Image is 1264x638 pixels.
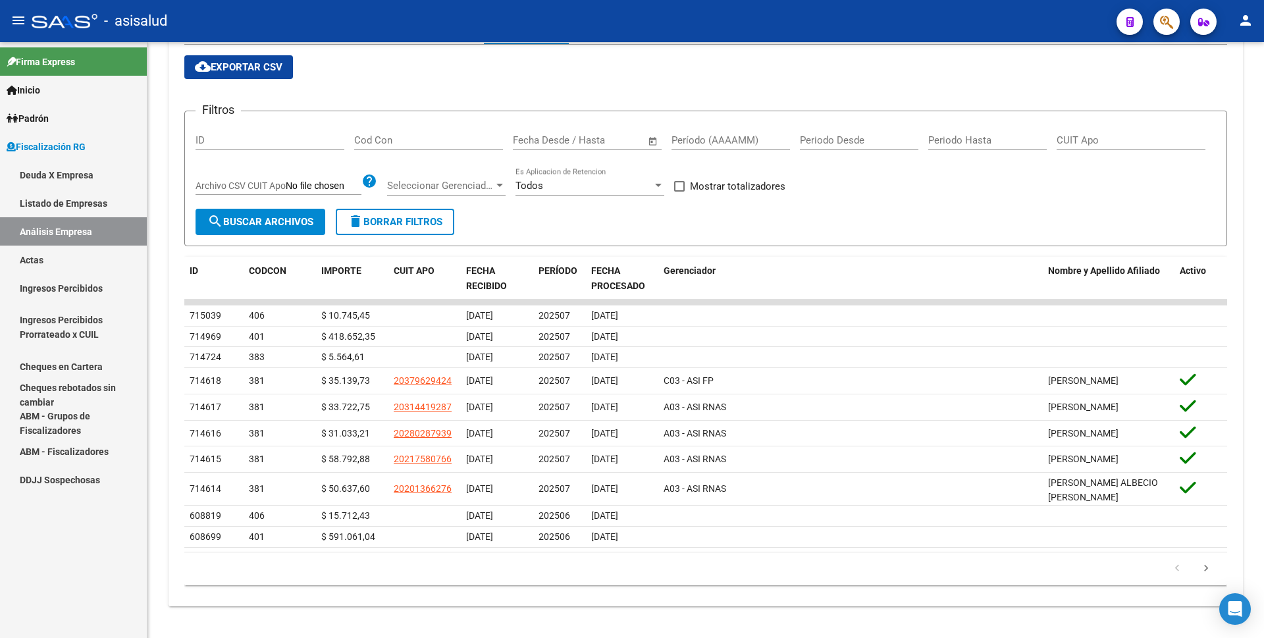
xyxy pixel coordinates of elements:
[336,209,454,235] button: Borrar Filtros
[664,454,726,464] span: A03 - ASI RNAS
[591,331,618,342] span: [DATE]
[316,257,388,300] datatable-header-cell: IMPORTE
[7,83,40,97] span: Inicio
[190,428,221,439] span: 714616
[207,216,313,228] span: Buscar Archivos
[664,375,714,386] span: C03 - ASI FP
[249,352,265,362] span: 383
[578,134,642,146] input: Fecha fin
[184,55,293,79] button: Exportar CSV
[190,352,221,362] span: 714724
[690,178,785,194] span: Mostrar totalizadores
[539,352,570,362] span: 202507
[1194,562,1219,576] a: go to next page
[249,483,265,494] span: 381
[515,180,543,192] span: Todos
[466,375,493,386] span: [DATE]
[394,428,452,439] span: 20280287939
[249,510,265,521] span: 406
[348,216,442,228] span: Borrar Filtros
[533,257,586,300] datatable-header-cell: PERÍODO
[539,428,570,439] span: 202507
[513,134,566,146] input: Fecha inicio
[466,531,493,542] span: [DATE]
[1165,562,1190,576] a: go to previous page
[591,265,645,291] span: FECHA PROCESADO
[461,257,533,300] datatable-header-cell: FECHA RECIBIDO
[361,173,377,189] mat-icon: help
[7,55,75,69] span: Firma Express
[466,265,507,291] span: FECHA RECIBIDO
[591,310,618,321] span: [DATE]
[591,531,618,542] span: [DATE]
[664,402,726,412] span: A03 - ASI RNAS
[190,510,221,521] span: 608819
[539,402,570,412] span: 202507
[591,402,618,412] span: [DATE]
[466,402,493,412] span: [DATE]
[1048,428,1119,439] span: [PERSON_NAME]
[321,510,370,521] span: $ 15.712,43
[321,375,370,386] span: $ 35.139,73
[348,213,363,229] mat-icon: delete
[387,180,494,192] span: Seleccionar Gerenciador
[394,454,452,464] span: 20217580766
[1180,265,1206,276] span: Activo
[591,352,618,362] span: [DATE]
[196,180,286,191] span: Archivo CSV CUIT Apo
[466,483,493,494] span: [DATE]
[11,13,26,28] mat-icon: menu
[190,375,221,386] span: 714618
[539,310,570,321] span: 202507
[466,310,493,321] span: [DATE]
[321,531,375,542] span: $ 591.061,04
[321,352,365,362] span: $ 5.564,61
[244,257,290,300] datatable-header-cell: CODCON
[394,402,452,412] span: 20314419287
[321,483,370,494] span: $ 50.637,60
[466,454,493,464] span: [DATE]
[196,209,325,235] button: Buscar Archivos
[664,428,726,439] span: A03 - ASI RNAS
[539,265,577,276] span: PERÍODO
[321,310,370,321] span: $ 10.745,45
[249,331,265,342] span: 401
[1048,375,1119,386] span: [PERSON_NAME]
[104,7,167,36] span: - asisalud
[190,454,221,464] span: 714615
[539,375,570,386] span: 202507
[466,428,493,439] span: [DATE]
[591,454,618,464] span: [DATE]
[1048,265,1160,276] span: Nombre y Apellido Afiliado
[249,428,265,439] span: 381
[190,531,221,542] span: 608699
[1048,477,1158,503] span: [PERSON_NAME] ALBECIO [PERSON_NAME]
[249,402,265,412] span: 381
[1238,13,1253,28] mat-icon: person
[249,375,265,386] span: 381
[249,531,265,542] span: 401
[466,352,493,362] span: [DATE]
[586,257,658,300] datatable-header-cell: FECHA PROCESADO
[184,257,244,300] datatable-header-cell: ID
[646,134,661,149] button: Open calendar
[466,331,493,342] span: [DATE]
[394,375,452,386] span: 20379629424
[7,140,86,154] span: Fiscalización RG
[190,483,221,494] span: 714614
[190,331,221,342] span: 714969
[321,265,361,276] span: IMPORTE
[664,483,726,494] span: A03 - ASI RNAS
[539,531,570,542] span: 202506
[1043,257,1174,300] datatable-header-cell: Nombre y Apellido Afiliado
[591,510,618,521] span: [DATE]
[195,59,211,74] mat-icon: cloud_download
[190,402,221,412] span: 714617
[196,101,241,119] h3: Filtros
[539,454,570,464] span: 202507
[321,402,370,412] span: $ 33.722,75
[321,331,375,342] span: $ 418.652,35
[591,375,618,386] span: [DATE]
[249,454,265,464] span: 381
[207,213,223,229] mat-icon: search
